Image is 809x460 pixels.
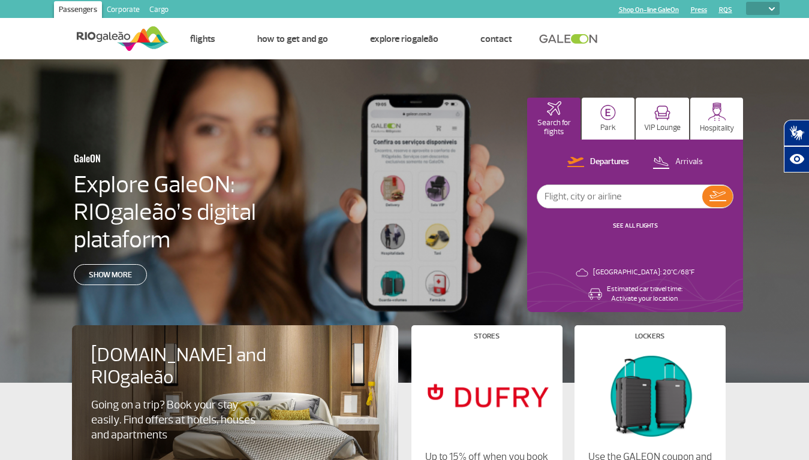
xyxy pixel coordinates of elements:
[370,33,438,45] a: Explore RIOgaleão
[74,171,333,253] h4: Explore GaleON: RIOgaleão’s digital plataform
[593,268,694,277] p: [GEOGRAPHIC_DATA]: 20°C/68°F
[102,1,145,20] a: Corporate
[91,398,261,443] p: Going on a trip? Book your stay easily. Find offers at hotels, houses and apartments
[537,185,702,208] input: Flight, city or airline
[547,101,561,116] img: airplaneHomeActive.svg
[600,123,616,132] p: Park
[700,124,734,133] p: Hospitality
[582,98,635,140] button: Park
[675,156,703,168] p: Arrivals
[74,264,147,285] a: Show more
[644,123,681,132] p: VIP Lounge
[636,98,689,140] button: VIP Lounge
[533,119,575,137] p: Search for flights
[784,120,809,146] button: Abrir tradutor de língua de sinais.
[619,6,679,14] a: Shop On-line GaleOn
[654,105,670,120] img: vipRoom.svg
[708,102,726,121] img: hospitality.svg
[590,156,629,168] p: Departures
[609,221,661,231] button: SEE ALL FLIGHTS
[635,333,664,340] h4: Lockers
[474,333,500,340] h4: Stores
[74,146,274,171] h3: GaleON
[784,146,809,172] button: Abrir recursos assistivos.
[607,285,682,304] p: Estimated car travel time: Activate your location
[649,155,706,170] button: Arrivals
[190,33,215,45] a: Flights
[719,6,732,14] a: RQS
[257,33,328,45] a: How to get and go
[784,120,809,172] div: Plugin de acessibilidade da Hand Talk.
[91,344,282,389] h4: [DOMAIN_NAME] and RIOgaleão
[91,344,379,443] a: [DOMAIN_NAME] and RIOgaleãoGoing on a trip? Book your stay easily. Find offers at hotels, houses ...
[600,105,616,120] img: carParkingHome.svg
[691,6,707,14] a: Press
[564,155,633,170] button: Departures
[584,349,715,441] img: Lockers
[527,98,581,140] button: Search for flights
[480,33,512,45] a: Contact
[145,1,173,20] a: Cargo
[54,1,102,20] a: Passengers
[613,222,658,229] a: SEE ALL FLIGHTS
[421,349,552,441] img: Stores
[690,98,744,140] button: Hospitality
